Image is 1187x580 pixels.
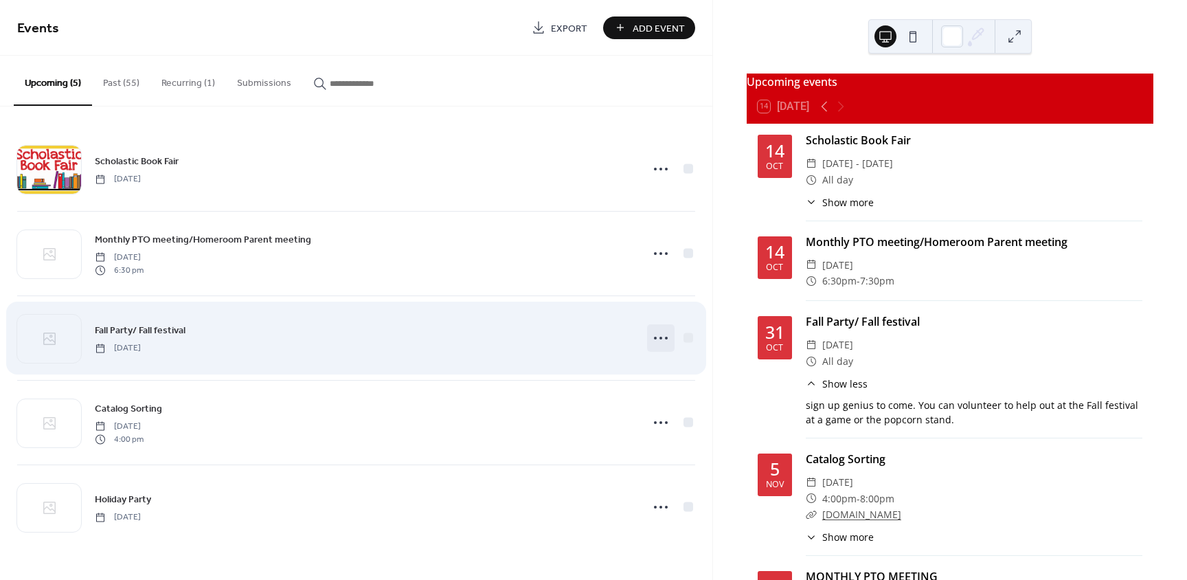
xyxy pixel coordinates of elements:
div: sign up genius to come. You can volunteer to help out at the Fall festival at a game or the popco... [806,398,1142,427]
a: Scholastic Book Fair [95,153,179,169]
span: Events [17,15,59,42]
div: ​ [806,172,817,188]
span: Export [551,21,587,36]
div: 31 [765,324,784,341]
span: [DATE] [95,342,141,355]
button: Add Event [603,16,695,39]
a: Monthly PTO meeting/Homeroom Parent meeting [95,232,311,247]
button: ​Show more [806,530,874,544]
span: 7:30pm [860,273,894,289]
span: - [857,273,860,289]
div: ​ [806,530,817,544]
span: 4:00pm [822,491,857,507]
div: ​ [806,155,817,172]
span: Monthly PTO meeting/Homeroom Parent meeting [95,233,311,247]
span: [DATE] [95,511,141,524]
a: Holiday Party [95,491,151,507]
span: - [857,491,860,507]
button: Upcoming (5) [14,56,92,106]
div: ​ [806,377,817,391]
div: 14 [765,142,784,159]
button: Past (55) [92,56,150,104]
span: Add Event [633,21,685,36]
span: 4:00 pm [95,433,144,445]
span: [DATE] [95,173,141,186]
a: Catalog Sorting [95,401,162,416]
span: Show more [822,530,874,544]
span: Show less [822,377,868,391]
a: Export [521,16,598,39]
a: Fall Party/ Fall festival [95,322,185,338]
button: Recurring (1) [150,56,226,104]
span: 6:30pm [822,273,857,289]
span: [DATE] [822,474,853,491]
span: [DATE] - [DATE] [822,155,893,172]
button: Submissions [226,56,302,104]
div: Fall Party/ Fall festival [806,313,1142,330]
span: [DATE] [822,257,853,274]
span: [DATE] [95,252,144,264]
span: 8:00pm [860,491,894,507]
button: ​Show less [806,377,868,391]
div: 5 [770,460,780,478]
span: [DATE] [822,337,853,353]
div: ​ [806,337,817,353]
div: Nov [766,480,784,489]
div: 14 [765,243,784,260]
div: Oct [766,263,783,272]
span: All day [822,353,853,370]
span: Show more [822,195,874,210]
div: ​ [806,506,817,523]
a: Catalog Sorting [806,451,885,467]
div: Oct [766,344,783,353]
div: Scholastic Book Fair [806,132,1142,148]
span: Scholastic Book Fair [95,155,179,169]
span: Holiday Party [95,493,151,507]
span: [DATE] [95,421,144,433]
div: ​ [806,474,817,491]
a: [DOMAIN_NAME] [822,508,901,521]
div: ​ [806,195,817,210]
button: ​Show more [806,195,874,210]
div: ​ [806,353,817,370]
span: All day [822,172,853,188]
span: Catalog Sorting [95,402,162,416]
div: Upcoming events [747,74,1153,90]
div: Monthly PTO meeting/Homeroom Parent meeting [806,234,1142,250]
div: ​ [806,257,817,274]
span: 6:30 pm [95,264,144,276]
div: Oct [766,162,783,171]
span: Fall Party/ Fall festival [95,324,185,338]
div: ​ [806,491,817,507]
div: ​ [806,273,817,289]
